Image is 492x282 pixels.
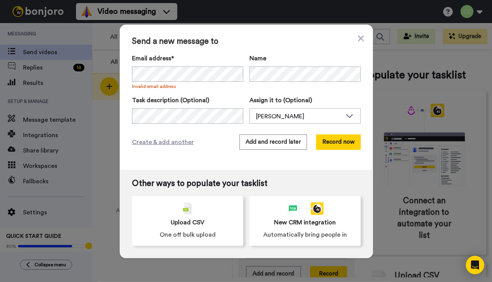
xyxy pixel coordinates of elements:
div: Open Intercom Messenger [466,256,484,274]
span: Upload CSV [171,218,205,227]
img: csv-grey.png [183,202,192,215]
span: One off bulk upload [160,230,216,239]
button: Add and record later [239,134,307,150]
label: Email address* [132,54,243,63]
span: Send a new message to [132,37,361,46]
span: Name [249,54,266,63]
span: Automatically bring people in [263,230,347,239]
label: Task description (Optional) [132,96,243,105]
div: animation [287,202,324,215]
label: Assign it to (Optional) [249,96,361,105]
span: Other ways to populate your tasklist [132,179,361,188]
button: Record now [316,134,361,150]
div: [PERSON_NAME] [256,112,342,121]
span: Create & add another [132,138,194,147]
span: Invalid email address [132,83,243,90]
span: New CRM integration [274,218,336,227]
